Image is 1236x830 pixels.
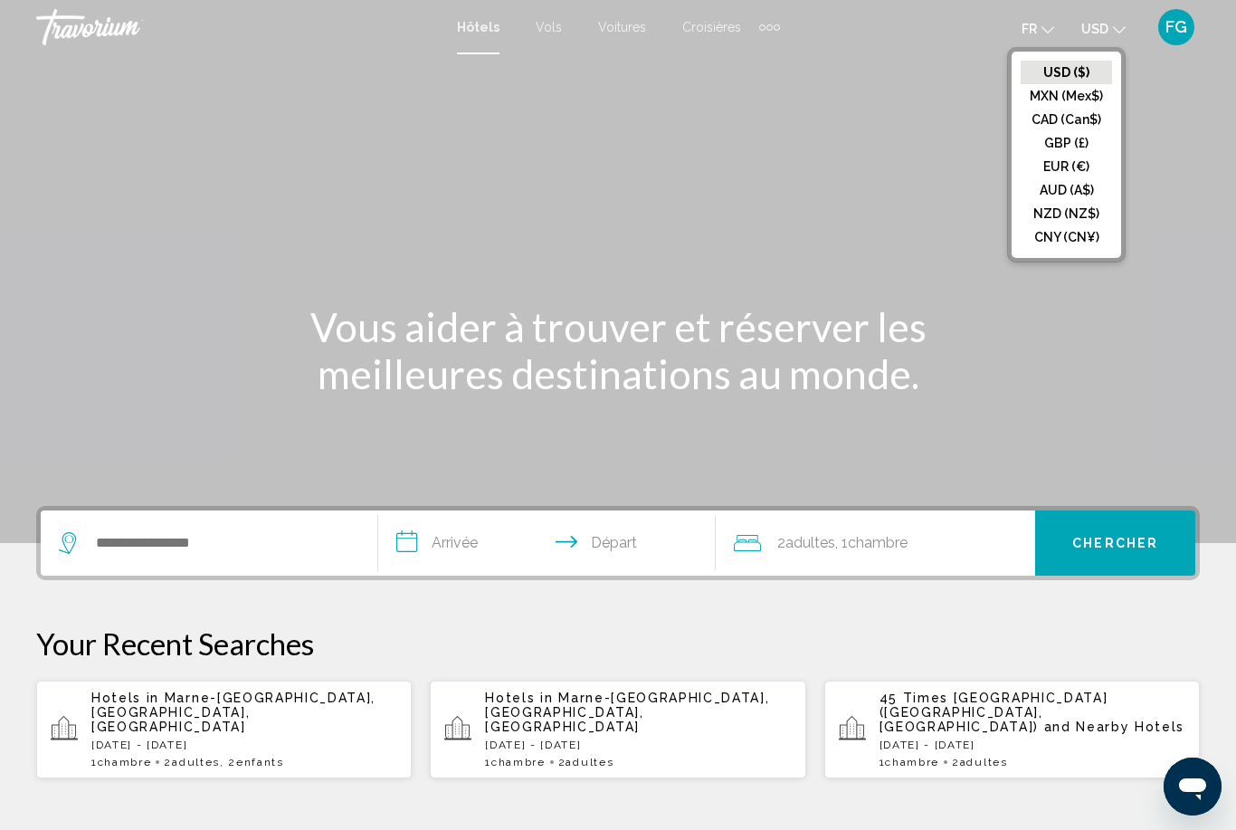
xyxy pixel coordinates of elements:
span: , 1 [835,530,908,556]
span: Hotels in [485,691,553,705]
button: Change currency [1081,15,1126,42]
span: Adultes [960,756,1008,768]
span: Enfants [236,756,284,768]
button: Hotels in Marne-[GEOGRAPHIC_DATA], [GEOGRAPHIC_DATA], [GEOGRAPHIC_DATA][DATE] - [DATE]1Chambre2Ad... [430,680,805,779]
span: Chambre [98,756,152,768]
iframe: Bouton de lancement de la fenêtre de messagerie [1164,758,1222,816]
a: Voitures [598,20,646,34]
span: Adultes [172,756,220,768]
button: User Menu [1153,8,1200,46]
button: CNY (CN¥) [1021,225,1112,249]
a: Hôtels [457,20,499,34]
span: Marne-[GEOGRAPHIC_DATA], [GEOGRAPHIC_DATA], [GEOGRAPHIC_DATA] [485,691,769,734]
span: , 2 [220,756,284,768]
span: Marne-[GEOGRAPHIC_DATA], [GEOGRAPHIC_DATA], [GEOGRAPHIC_DATA] [91,691,376,734]
a: Travorium [36,9,439,45]
button: 45 Times [GEOGRAPHIC_DATA] ([GEOGRAPHIC_DATA], [GEOGRAPHIC_DATA]) and Nearby Hotels[DATE] - [DATE... [824,680,1200,779]
span: 2 [777,530,835,556]
span: FG [1165,18,1187,36]
span: Chambre [885,756,939,768]
span: Hotels in [91,691,159,705]
p: [DATE] - [DATE] [879,739,1185,751]
span: 2 [952,756,1007,768]
button: USD ($) [1021,61,1112,84]
button: AUD (A$) [1021,178,1112,202]
a: Vols [536,20,562,34]
span: Chambre [848,534,908,551]
button: MXN (Mex$) [1021,84,1112,108]
span: Adultes [566,756,613,768]
p: [DATE] - [DATE] [485,739,791,751]
span: and Nearby Hotels [1044,720,1185,734]
button: Extra navigation items [759,13,780,42]
button: Travelers: 2 adults, 0 children [716,510,1035,576]
button: Chercher [1035,510,1195,576]
button: EUR (€) [1021,155,1112,178]
span: 2 [164,756,219,768]
span: Chercher [1072,537,1158,551]
button: CAD (Can$) [1021,108,1112,131]
span: 45 Times [GEOGRAPHIC_DATA] ([GEOGRAPHIC_DATA], [GEOGRAPHIC_DATA]) [879,691,1108,734]
span: 1 [91,756,151,768]
button: Hotels in Marne-[GEOGRAPHIC_DATA], [GEOGRAPHIC_DATA], [GEOGRAPHIC_DATA][DATE] - [DATE]1Chambre2Ad... [36,680,412,779]
a: Croisières [682,20,741,34]
span: Adultes [785,534,835,551]
p: Your Recent Searches [36,625,1200,662]
span: USD [1081,22,1108,36]
button: NZD (NZ$) [1021,202,1112,225]
button: Change language [1022,15,1054,42]
span: Chambre [491,756,546,768]
div: Search widget [41,510,1195,576]
p: [DATE] - [DATE] [91,739,397,751]
span: fr [1022,22,1037,36]
span: 2 [558,756,613,768]
span: 1 [485,756,545,768]
button: GBP (£) [1021,131,1112,155]
h1: Vous aider à trouver et réserver les meilleures destinations au monde. [279,303,957,397]
button: Check in and out dates [378,510,716,576]
span: 1 [879,756,939,768]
